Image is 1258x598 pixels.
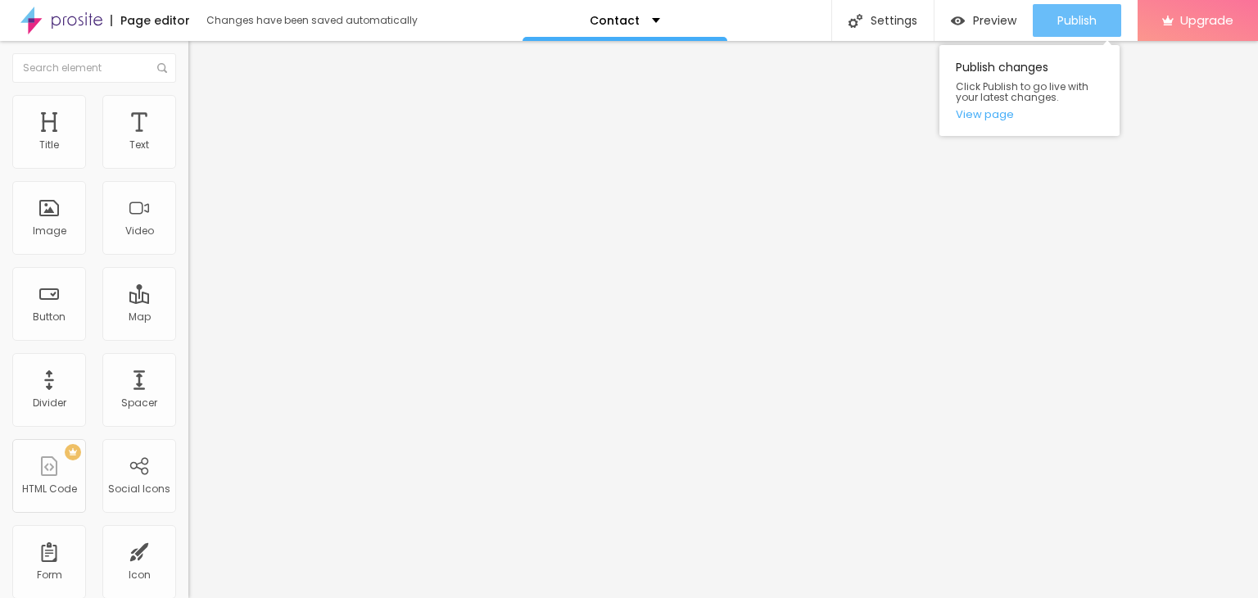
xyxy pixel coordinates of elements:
div: Map [129,311,151,323]
input: Search element [12,53,176,83]
a: View page [956,109,1103,120]
div: Form [37,569,62,581]
div: Divider [33,397,66,409]
div: Image [33,225,66,237]
div: Page editor [111,15,190,26]
p: Contact [590,15,640,26]
button: Publish [1033,4,1121,37]
div: Title [39,139,59,151]
img: Icone [848,14,862,28]
img: Icone [157,63,167,73]
div: HTML Code [22,483,77,495]
span: Publish [1057,14,1097,27]
div: Publish changes [939,45,1120,136]
div: Social Icons [108,483,170,495]
span: Upgrade [1180,13,1233,27]
div: Text [129,139,149,151]
div: Video [125,225,154,237]
button: Preview [934,4,1033,37]
div: Button [33,311,66,323]
div: Changes have been saved automatically [206,16,418,25]
div: Icon [129,569,151,581]
span: Preview [973,14,1016,27]
div: Spacer [121,397,157,409]
span: Click Publish to go live with your latest changes. [956,81,1103,102]
img: view-1.svg [951,14,965,28]
iframe: Editor [188,41,1258,598]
